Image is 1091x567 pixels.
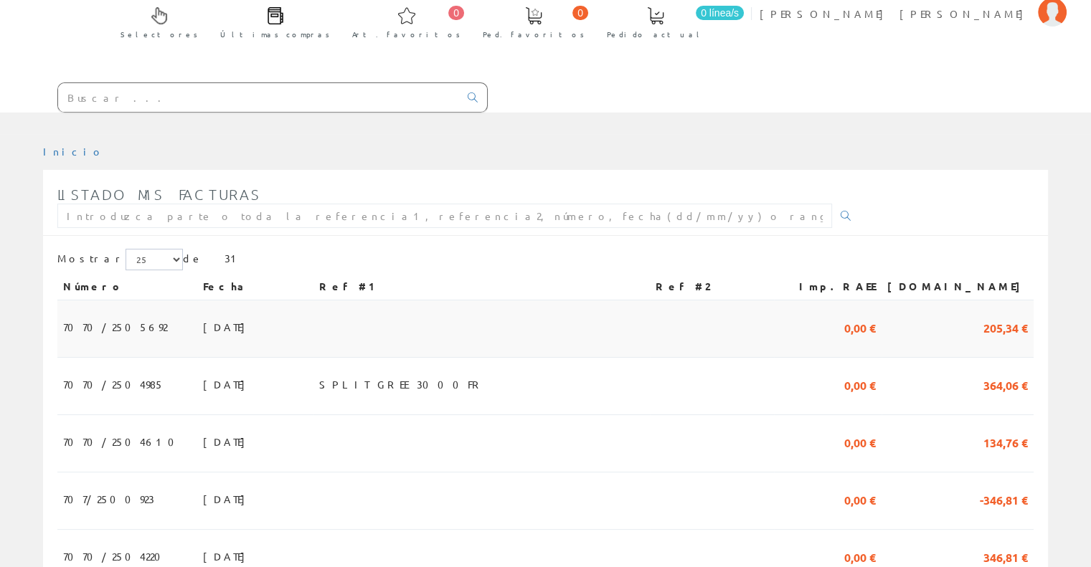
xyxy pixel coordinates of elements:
[844,372,876,396] span: 0,00 €
[121,27,198,42] span: Selectores
[197,274,313,300] th: Fecha
[844,429,876,454] span: 0,00 €
[650,274,774,300] th: Ref #2
[980,487,1028,511] span: -346,81 €
[57,186,261,203] span: Listado mis facturas
[448,6,464,20] span: 0
[352,27,461,42] span: Art. favoritos
[760,6,1031,21] span: [PERSON_NAME] [PERSON_NAME]
[57,249,183,270] label: Mostrar
[844,315,876,339] span: 0,00 €
[572,6,588,20] span: 0
[126,249,183,270] select: Mostrar
[203,487,252,511] span: [DATE]
[63,487,154,511] span: 707/2500923
[63,372,164,396] span: 7070/2504985
[203,315,252,339] span: [DATE]
[57,274,197,300] th: Número
[57,204,832,228] input: Introduzca parte o toda la referencia1, referencia2, número, fecha(dd/mm/yy) o rango de fechas(dd...
[313,274,650,300] th: Ref #1
[774,274,882,300] th: Imp.RAEE
[882,274,1034,300] th: [DOMAIN_NAME]
[844,487,876,511] span: 0,00 €
[58,83,459,112] input: Buscar ...
[57,249,1034,274] div: de 31
[319,372,484,396] span: SPLIT GREE 3000FR
[220,27,330,42] span: Últimas compras
[203,372,252,396] span: [DATE]
[696,6,744,20] span: 0 línea/s
[63,429,183,454] span: 7070/2504610
[983,372,1028,396] span: 364,06 €
[607,27,704,42] span: Pedido actual
[983,315,1028,339] span: 205,34 €
[203,429,252,454] span: [DATE]
[483,27,585,42] span: Ped. favoritos
[983,429,1028,454] span: 134,76 €
[43,145,104,158] a: Inicio
[63,315,167,339] span: 7070/2505692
